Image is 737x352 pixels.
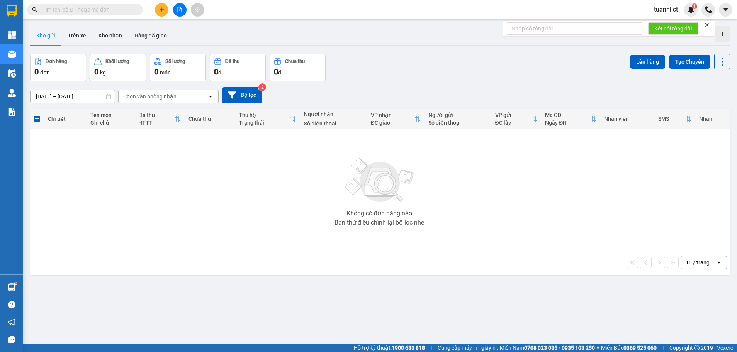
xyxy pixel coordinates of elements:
[371,120,415,126] div: ĐC giao
[15,282,17,284] sup: 1
[438,344,498,352] span: Cung cấp máy in - giấy in:
[688,6,695,13] img: icon-new-feature
[177,7,182,12] span: file-add
[123,93,177,100] div: Chọn văn phòng nhận
[8,108,16,116] img: solution-icon
[693,3,696,9] span: 1
[32,7,37,12] span: search
[154,67,158,76] span: 0
[8,301,15,308] span: question-circle
[541,109,600,129] th: Toggle SortBy
[604,116,650,122] div: Nhân viên
[654,24,692,33] span: Kết nối tổng đài
[367,109,425,129] th: Toggle SortBy
[669,55,710,69] button: Tạo Chuyến
[8,283,16,291] img: warehouse-icon
[8,89,16,97] img: warehouse-icon
[90,112,131,118] div: Tên món
[173,3,187,17] button: file-add
[40,69,50,76] span: đơn
[278,69,281,76] span: đ
[61,26,92,45] button: Trên xe
[8,31,16,39] img: dashboard-icon
[495,120,532,126] div: ĐC lấy
[601,344,657,352] span: Miền Bắc
[304,120,363,127] div: Số điện thoại
[138,112,175,118] div: Đã thu
[235,109,300,129] th: Toggle SortBy
[722,6,729,13] span: caret-down
[46,59,67,64] div: Đơn hàng
[100,69,106,76] span: kg
[524,345,595,351] strong: 0708 023 035 - 0935 103 250
[160,69,171,76] span: món
[105,59,129,64] div: Khối lượng
[658,116,685,122] div: SMS
[346,210,414,217] div: Không có đơn hàng nào.
[630,55,665,69] button: Lên hàng
[354,344,425,352] span: Hỗ trợ kỹ thuật:
[428,112,487,118] div: Người gửi
[34,67,39,76] span: 0
[210,54,266,81] button: Đã thu0đ
[150,54,206,81] button: Số lượng0món
[188,116,231,122] div: Chưa thu
[128,26,173,45] button: Hàng đã giao
[274,67,278,76] span: 0
[225,59,239,64] div: Đã thu
[705,6,712,13] img: phone-icon
[195,7,200,12] span: aim
[692,3,697,9] sup: 1
[304,111,363,117] div: Người nhận
[7,5,17,17] img: logo-vxr
[48,116,83,122] div: Chi tiết
[30,26,61,45] button: Kho gửi
[500,344,595,352] span: Miền Nam
[662,344,664,352] span: |
[431,344,432,352] span: |
[8,336,15,343] span: message
[428,120,487,126] div: Số điện thoại
[159,7,165,12] span: plus
[719,3,732,17] button: caret-down
[8,69,16,78] img: warehouse-icon
[239,120,290,126] div: Trạng thái
[648,5,684,14] span: tuanhl.ct
[392,345,425,351] strong: 1900 633 818
[90,54,146,81] button: Khối lượng0kg
[694,345,700,350] span: copyright
[699,116,726,122] div: Nhãn
[335,220,426,226] div: Bạn thử điều chỉnh lại bộ lọc nhé!
[686,259,710,266] div: 10 / trang
[155,3,168,17] button: plus
[42,5,134,14] input: Tìm tên, số ĐT hoặc mã đơn
[545,112,590,118] div: Mã GD
[31,90,115,103] input: Select a date range.
[491,109,542,129] th: Toggle SortBy
[30,54,86,81] button: Đơn hàng0đơn
[716,259,722,266] svg: open
[218,69,221,76] span: đ
[507,22,642,35] input: Nhập số tổng đài
[371,112,415,118] div: VP nhận
[648,22,698,35] button: Kết nối tổng đài
[545,120,590,126] div: Ngày ĐH
[623,345,657,351] strong: 0369 525 060
[214,67,218,76] span: 0
[134,109,185,129] th: Toggle SortBy
[341,153,419,207] img: svg+xml;base64,PHN2ZyBjbGFzcz0ibGlzdC1wbHVnX19zdmciIHhtbG5zPSJodHRwOi8vd3d3LnczLm9yZy8yMDAwL3N2Zy...
[715,26,730,42] div: Tạo kho hàng mới
[597,346,599,349] span: ⚪️
[495,112,532,118] div: VP gửi
[654,109,695,129] th: Toggle SortBy
[258,83,266,91] sup: 2
[94,67,98,76] span: 0
[239,112,290,118] div: Thu hộ
[90,120,131,126] div: Ghi chú
[165,59,185,64] div: Số lượng
[191,3,204,17] button: aim
[8,318,15,326] span: notification
[704,22,710,28] span: close
[92,26,128,45] button: Kho nhận
[207,93,214,100] svg: open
